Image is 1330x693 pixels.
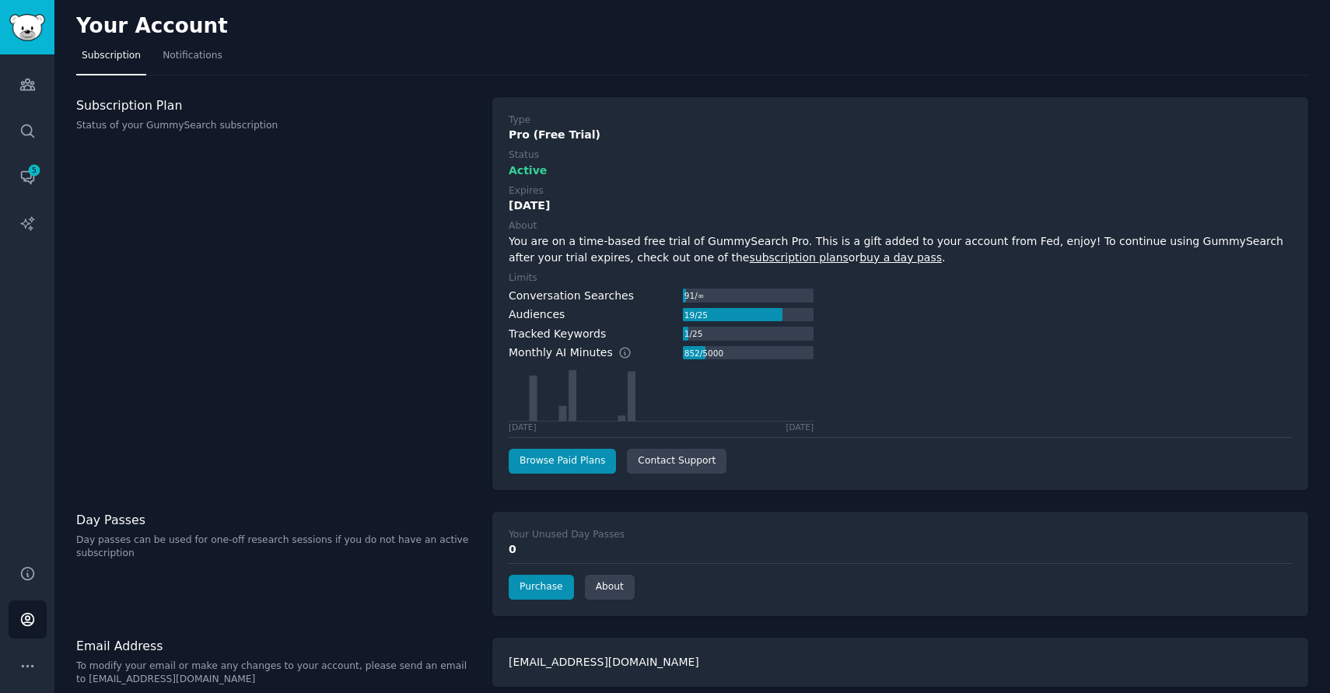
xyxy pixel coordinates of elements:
[509,449,616,474] a: Browse Paid Plans
[509,184,544,198] div: Expires
[76,97,476,114] h3: Subscription Plan
[76,14,228,39] h2: Your Account
[509,528,625,542] div: Your Unused Day Passes
[585,575,635,600] a: About
[509,219,537,233] div: About
[509,541,1292,558] div: 0
[76,119,476,133] p: Status of your GummySearch subscription
[76,534,476,561] p: Day passes can be used for one-off research sessions if you do not have an active subscription
[163,49,222,63] span: Notifications
[9,158,47,196] a: 5
[509,422,537,432] div: [DATE]
[76,660,476,687] p: To modify your email or make any changes to your account, please send an email to [EMAIL_ADDRESS]...
[509,198,1292,214] div: [DATE]
[683,346,725,360] div: 852 / 5000
[509,127,1292,143] div: Pro (Free Trial)
[509,326,606,342] div: Tracked Keywords
[76,638,476,654] h3: Email Address
[509,575,574,600] a: Purchase
[157,44,228,75] a: Notifications
[509,233,1292,266] div: You are on a time-based free trial of GummySearch Pro. This is a gift added to your account from ...
[683,308,709,322] div: 19 / 25
[509,114,530,128] div: Type
[627,449,726,474] a: Contact Support
[76,512,476,528] h3: Day Passes
[492,638,1308,687] div: [EMAIL_ADDRESS][DOMAIN_NAME]
[509,345,648,361] div: Monthly AI Minutes
[749,251,848,264] a: subscription plans
[683,289,705,303] div: 91 / ∞
[786,422,814,432] div: [DATE]
[82,49,141,63] span: Subscription
[509,149,539,163] div: Status
[683,327,704,341] div: 1 / 25
[9,14,45,41] img: GummySearch logo
[76,44,146,75] a: Subscription
[509,288,634,304] div: Conversation Searches
[859,251,942,264] a: buy a day pass
[27,165,41,176] span: 5
[509,306,565,323] div: Audiences
[509,271,537,285] div: Limits
[509,163,547,179] span: Active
